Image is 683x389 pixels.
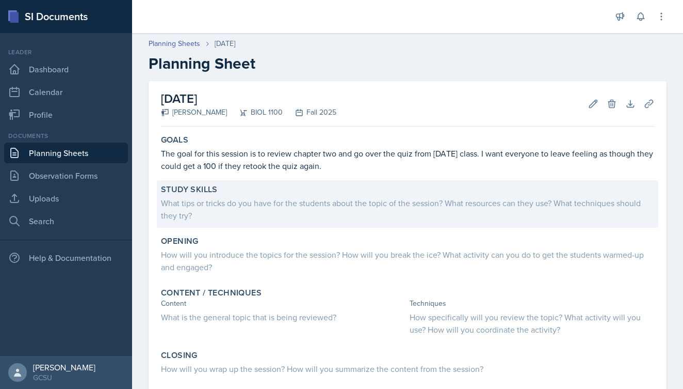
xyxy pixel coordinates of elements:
[227,107,283,118] div: BIOL 1100
[4,188,128,209] a: Uploads
[410,311,654,336] div: How specifically will you review the topic? What activity will you use? How will you coordinate t...
[215,38,235,49] div: [DATE]
[33,362,95,372] div: [PERSON_NAME]
[161,135,188,145] label: Goals
[161,197,654,222] div: What tips or tricks do you have for the students about the topic of the session? What resources c...
[283,107,336,118] div: Fall 2025
[149,54,666,73] h2: Planning Sheet
[4,247,128,268] div: Help & Documentation
[4,131,128,141] div: Documents
[161,288,262,298] label: Content / Techniques
[161,298,405,309] div: Content
[4,143,128,163] a: Planning Sheets
[161,184,218,195] label: Study Skills
[4,211,128,231] a: Search
[161,363,654,375] div: How will you wrap up the session? How will you summarize the content from the session?
[161,236,199,246] label: Opening
[161,350,198,361] label: Closing
[149,38,200,49] a: Planning Sheets
[161,248,654,273] div: How will you introduce the topics for the session? How will you break the ice? What activity can ...
[161,89,336,108] h2: [DATE]
[4,82,128,102] a: Calendar
[4,165,128,186] a: Observation Forms
[161,107,227,118] div: [PERSON_NAME]
[4,48,128,57] div: Leader
[4,104,128,125] a: Profile
[161,147,654,172] p: The goal for this session is to review chapter two and go over the quiz from [DATE] class. I want...
[4,59,128,80] a: Dashboard
[410,298,654,309] div: Techniques
[33,372,95,383] div: GCSU
[161,311,405,323] div: What is the general topic that is being reviewed?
